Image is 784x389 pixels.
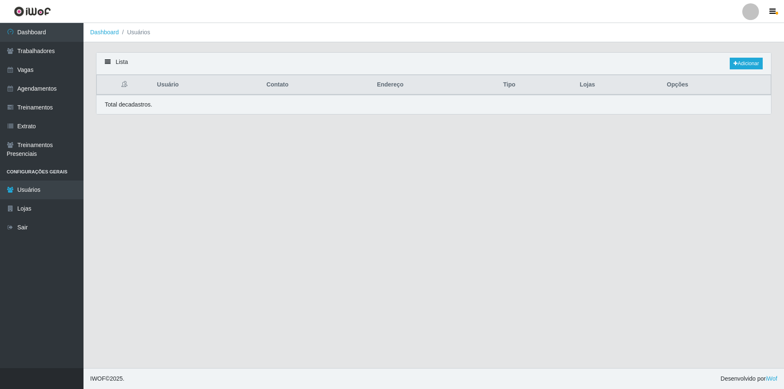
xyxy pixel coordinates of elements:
span: IWOF [90,375,106,382]
span: Desenvolvido por [721,374,777,383]
th: Opções [662,75,771,95]
th: Tipo [498,75,575,95]
th: Endereço [372,75,498,95]
li: Usuários [119,28,150,37]
th: Lojas [575,75,662,95]
a: Dashboard [90,29,119,36]
div: Lista [96,53,771,75]
span: © 2025 . [90,374,124,383]
a: Adicionar [730,58,763,69]
nav: breadcrumb [83,23,784,42]
th: Usuário [152,75,261,95]
img: CoreUI Logo [14,6,51,17]
th: Contato [261,75,372,95]
p: Total de cadastros. [105,100,152,109]
a: iWof [766,375,777,382]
